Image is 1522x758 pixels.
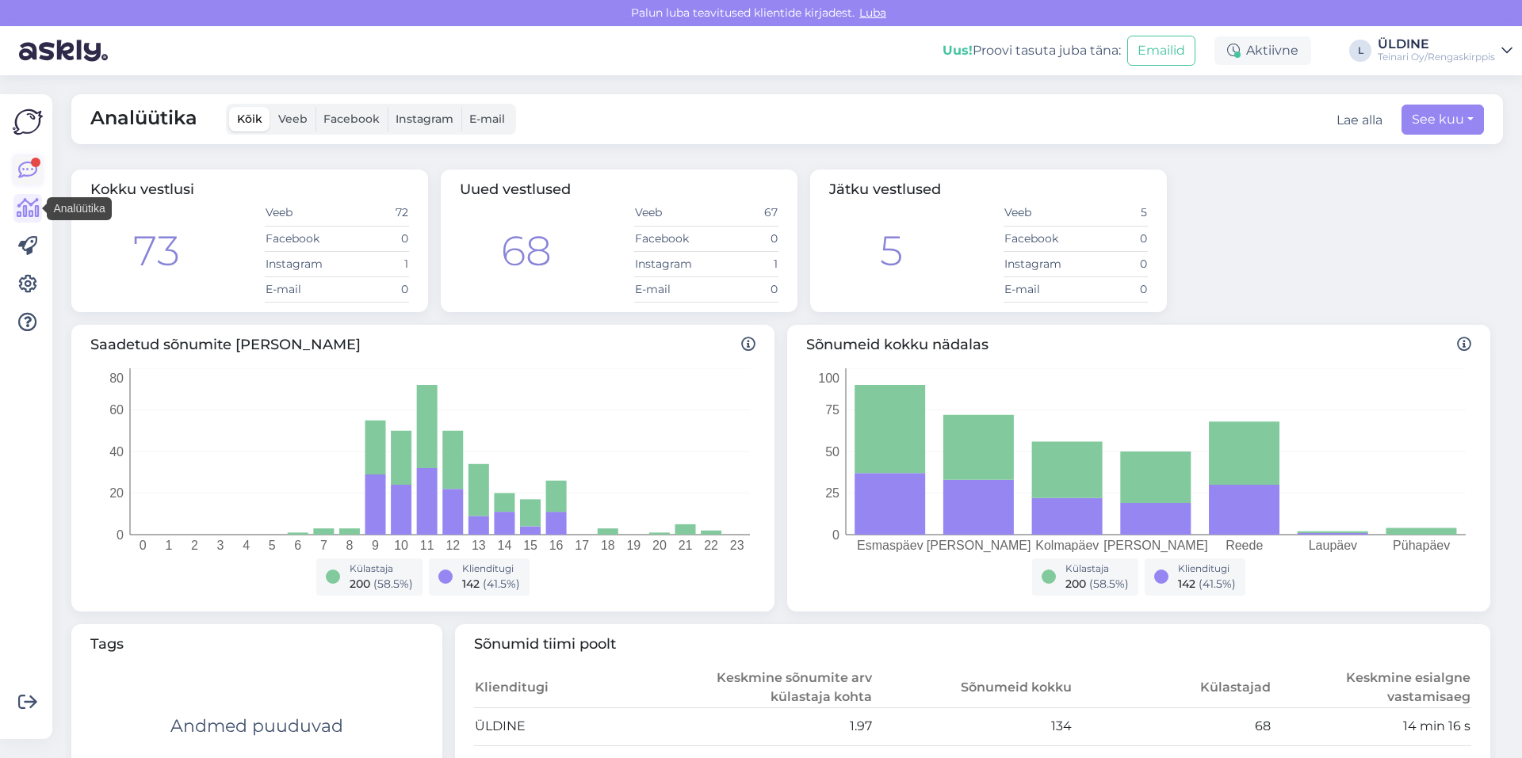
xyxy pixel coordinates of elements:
[474,707,674,745] td: ÜLDINE
[474,668,674,708] th: Klienditugi
[706,251,778,276] td: 1
[337,251,409,276] td: 1
[109,371,124,384] tspan: 80
[880,220,903,282] div: 5
[927,539,1031,553] tspan: [PERSON_NAME]
[634,200,706,226] td: Veeb
[1073,668,1272,708] th: Külastajad
[1127,36,1195,66] button: Emailid
[265,276,337,302] td: E-mail
[269,539,276,552] tspan: 5
[1035,539,1099,552] tspan: Kolmapäev
[278,112,308,126] span: Veeb
[1178,562,1236,576] div: Klienditugi
[575,539,589,552] tspan: 17
[460,181,571,198] span: Uued vestlused
[626,539,641,552] tspan: 19
[1004,200,1076,226] td: Veeb
[462,562,520,576] div: Klienditugi
[13,107,43,137] img: Askly Logo
[1076,226,1148,251] td: 0
[140,539,147,552] tspan: 0
[855,6,891,20] span: Luba
[1214,36,1311,65] div: Aktiivne
[337,200,409,226] td: 72
[265,200,337,226] td: Veeb
[1004,251,1076,276] td: Instagram
[350,562,413,576] div: Külastaja
[1089,577,1129,591] span: ( 58.5 %)
[857,539,924,552] tspan: Esmaspäev
[1004,276,1076,302] td: E-mail
[350,577,370,591] span: 200
[679,539,693,552] tspan: 21
[634,276,706,302] td: E-mail
[165,539,172,552] tspan: 1
[706,226,778,251] td: 0
[1076,251,1148,276] td: 0
[47,197,111,220] div: Analüütika
[1065,577,1086,591] span: 200
[1076,200,1148,226] td: 5
[446,539,460,552] tspan: 12
[109,403,124,417] tspan: 60
[1378,38,1495,51] div: ÜLDINE
[265,251,337,276] td: Instagram
[825,403,839,417] tspan: 75
[372,539,379,552] tspan: 9
[501,220,552,282] div: 68
[1309,539,1357,552] tspan: Laupäev
[523,539,537,552] tspan: 15
[1393,539,1450,552] tspan: Pühapäev
[634,226,706,251] td: Facebook
[1378,38,1512,63] a: ÜLDINETeinari Oy/Rengaskirppis
[109,444,124,458] tspan: 40
[420,539,434,552] tspan: 11
[1178,577,1195,591] span: 142
[706,200,778,226] td: 67
[373,577,413,591] span: ( 58.5 %)
[320,539,327,552] tspan: 7
[472,539,486,552] tspan: 13
[873,668,1073,708] th: Sõnumeid kokku
[1004,226,1076,251] td: Facebook
[634,251,706,276] td: Instagram
[346,539,354,552] tspan: 8
[483,577,520,591] span: ( 41.5 %)
[237,112,262,126] span: Kõik
[825,444,839,458] tspan: 50
[1337,111,1382,130] button: Lae alla
[943,41,1121,60] div: Proovi tasuta juba täna:
[673,707,873,745] td: 1.97
[730,539,744,552] tspan: 23
[1073,707,1272,745] td: 68
[706,276,778,302] td: 0
[549,539,564,552] tspan: 16
[474,634,1472,655] span: Sõnumid tiimi poolt
[1226,539,1263,552] tspan: Reede
[873,707,1073,745] td: 134
[704,539,718,552] tspan: 22
[337,226,409,251] td: 0
[217,539,224,552] tspan: 3
[1349,40,1371,62] div: L
[109,486,124,500] tspan: 20
[90,181,194,198] span: Kokku vestlusi
[1272,707,1471,745] td: 14 min 16 s
[337,276,409,302] td: 0
[1378,51,1495,63] div: Teinari Oy/Rengaskirppis
[462,577,480,591] span: 142
[1103,539,1208,553] tspan: [PERSON_NAME]
[243,539,250,552] tspan: 4
[265,226,337,251] td: Facebook
[90,334,755,356] span: Saadetud sõnumite [PERSON_NAME]
[117,528,124,541] tspan: 0
[294,539,301,552] tspan: 6
[90,104,197,135] span: Analüütika
[469,112,505,126] span: E-mail
[1402,105,1484,135] button: See kuu
[90,634,423,655] span: Tags
[601,539,615,552] tspan: 18
[191,539,198,552] tspan: 2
